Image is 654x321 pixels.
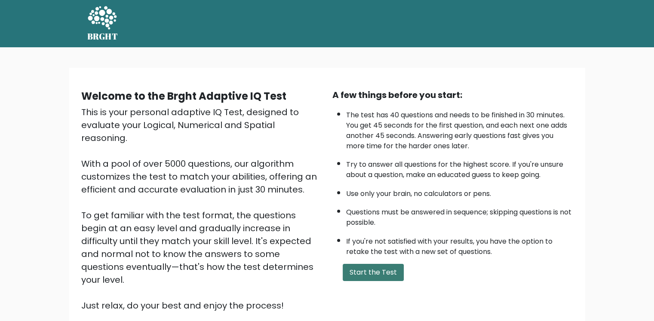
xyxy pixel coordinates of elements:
li: Use only your brain, no calculators or pens. [346,184,573,199]
li: If you're not satisfied with your results, you have the option to retake the test with a new set ... [346,232,573,257]
li: The test has 40 questions and needs to be finished in 30 minutes. You get 45 seconds for the firs... [346,106,573,151]
div: This is your personal adaptive IQ Test, designed to evaluate your Logical, Numerical and Spatial ... [81,106,322,312]
h5: BRGHT [87,31,118,42]
li: Questions must be answered in sequence; skipping questions is not possible. [346,203,573,228]
li: Try to answer all questions for the highest score. If you're unsure about a question, make an edu... [346,155,573,180]
button: Start the Test [343,264,404,281]
b: Welcome to the Brght Adaptive IQ Test [81,89,286,103]
a: BRGHT [87,3,118,44]
div: A few things before you start: [332,89,573,101]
